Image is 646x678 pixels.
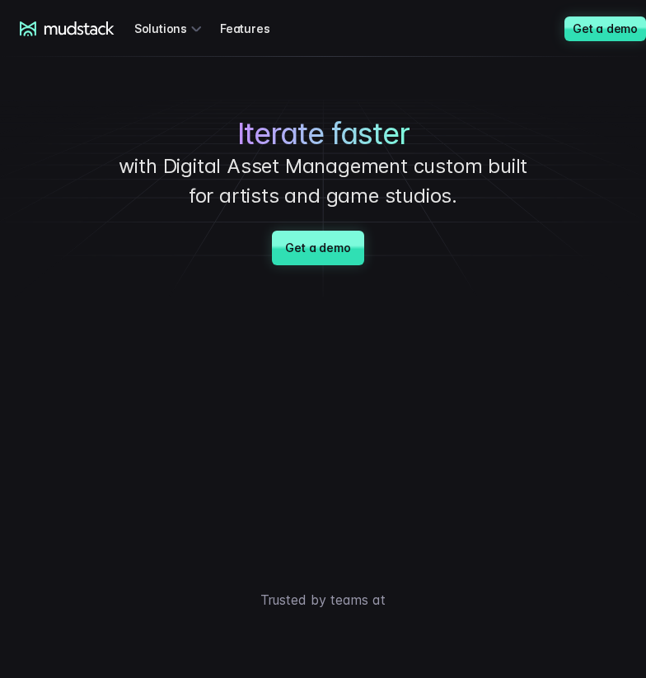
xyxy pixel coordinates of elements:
span: Iterate faster [237,116,410,152]
a: Get a demo [564,16,646,41]
p: with Digital Asset Management custom built for artists and game studios. [106,152,540,211]
a: Get a demo [272,231,363,265]
a: Features [220,13,289,44]
a: mudstack logo [20,21,115,36]
div: Solutions [134,13,207,44]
